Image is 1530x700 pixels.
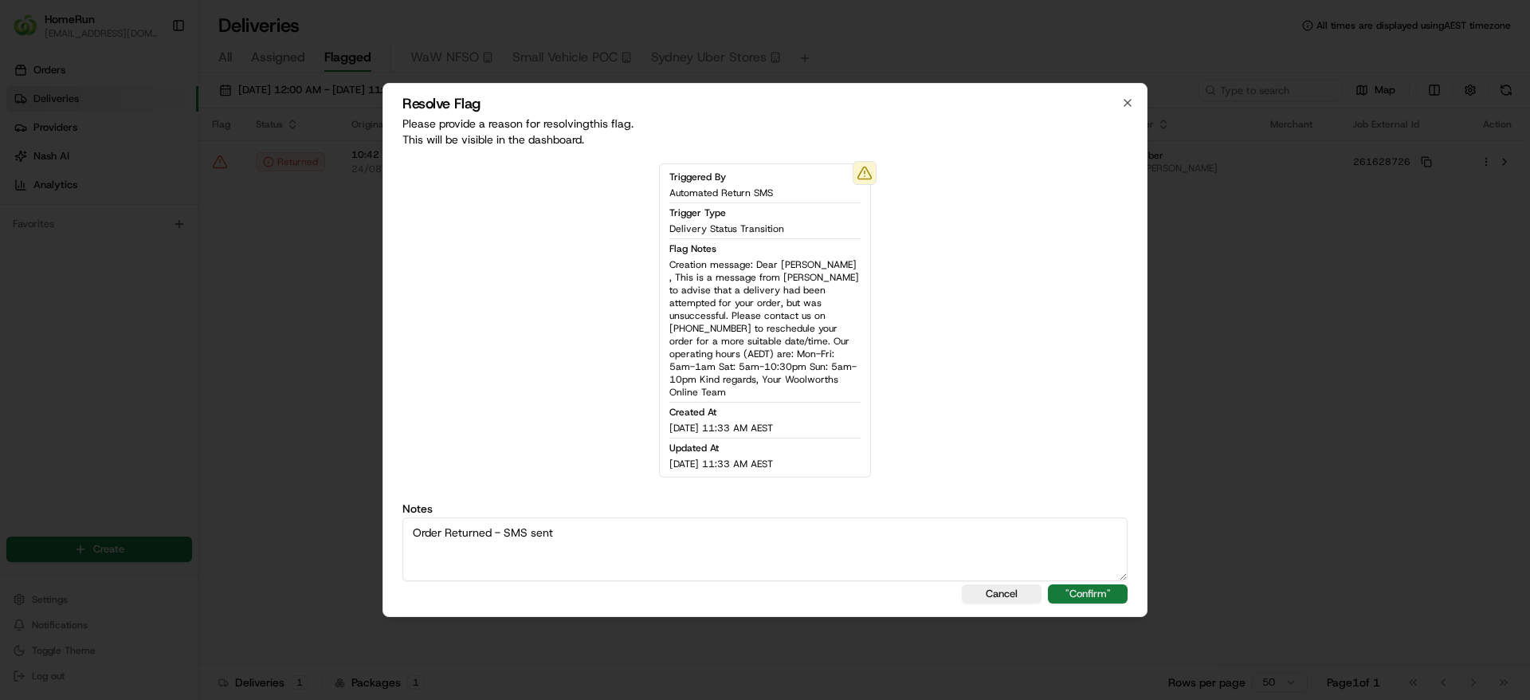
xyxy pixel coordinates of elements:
[402,96,1128,111] h2: Resolve Flag
[1048,584,1128,604] button: "Confirm"
[402,517,1128,581] textarea: Order Returned - SMS sent
[669,171,726,183] span: Triggered By
[962,584,1042,604] button: Cancel
[669,422,773,435] span: [DATE] 11:33 AM AEST
[669,406,716,419] span: Created At
[669,222,784,235] span: Delivery Status Transition
[669,442,719,454] span: Updated At
[669,458,773,470] span: [DATE] 11:33 AM AEST
[402,503,1128,514] label: Notes
[669,258,861,399] span: Creation message: Dear [PERSON_NAME] , This is a message from [PERSON_NAME] to advise that a deli...
[669,187,773,199] span: Automated Return SMS
[402,116,1128,147] p: Please provide a reason for resolving this flag . This will be visible in the dashboard.
[669,242,716,255] span: Flag Notes
[669,206,726,219] span: Trigger Type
